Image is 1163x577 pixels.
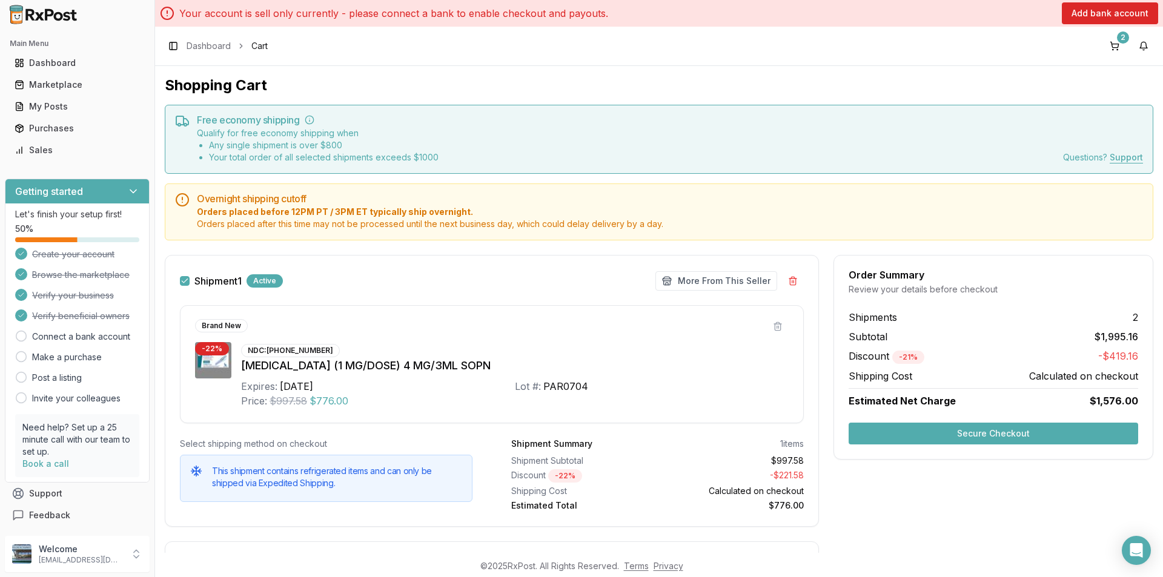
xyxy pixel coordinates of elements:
button: Sales [5,140,150,160]
div: - 22 % [548,469,582,483]
div: 2 [1117,31,1129,44]
div: Shipping Cost [511,485,653,497]
a: Terms [624,561,649,571]
button: Support [5,483,150,504]
a: Dashboard [187,40,231,52]
div: Calculated on checkout [663,485,804,497]
div: Sales [15,144,140,156]
div: Price: [241,394,267,408]
button: Secure Checkout [849,423,1138,444]
a: Sales [10,139,145,161]
span: Verify your business [32,289,114,302]
span: Create your account [32,248,114,260]
div: Shipment Subtotal [511,455,653,467]
a: Book a call [22,458,69,469]
div: $776.00 [663,500,804,512]
div: Shipment Summary [511,438,592,450]
button: 2 [1105,36,1124,56]
div: Dashboard [15,57,140,69]
a: My Posts [10,96,145,117]
span: Cart [251,40,268,52]
button: Dashboard [5,53,150,73]
span: Verify beneficial owners [32,310,130,322]
button: Feedback [5,504,150,526]
div: Questions? [1063,151,1143,163]
h5: Overnight shipping cutoff [197,194,1143,203]
div: Active [247,274,283,288]
a: Purchases [10,117,145,139]
span: Orders placed after this time may not be processed until the next business day, which could delay... [197,218,1143,230]
button: My Posts [5,97,150,116]
div: Review your details before checkout [849,283,1138,295]
div: Qualify for free economy shipping when [197,127,439,163]
button: Purchases [5,119,150,138]
div: Select shipping method on checkout [180,438,472,450]
li: Your total order of all selected shipments exceeds $ 1000 [209,151,439,163]
h3: Getting started [15,184,83,199]
div: - 21 % [892,351,924,364]
div: 1 items [780,438,804,450]
span: $776.00 [310,394,348,408]
p: [EMAIL_ADDRESS][DOMAIN_NAME] [39,555,123,565]
a: Privacy [654,561,683,571]
h1: Shopping Cart [165,76,1153,95]
button: More From This Seller [655,271,777,291]
span: Browse the marketplace [32,269,130,281]
a: Marketplace [10,74,145,96]
h5: Free economy shipping [197,115,1143,125]
a: Invite your colleagues [32,392,121,404]
a: Post a listing [32,372,82,384]
button: Marketplace [5,75,150,94]
p: Let's finish your setup first! [15,208,139,220]
a: Dashboard [10,52,145,74]
h2: Main Menu [10,39,145,48]
div: Purchases [15,122,140,134]
img: Ozempic (1 MG/DOSE) 4 MG/3ML SOPN [195,342,231,378]
div: Estimated Total [511,500,653,512]
div: [DATE] [280,379,313,394]
div: Open Intercom Messenger [1122,536,1151,565]
span: -$419.16 [1098,349,1138,364]
div: NDC: [PHONE_NUMBER] [241,344,340,357]
span: Calculated on checkout [1029,369,1138,383]
div: - $221.58 [663,469,804,483]
label: Shipment 1 [194,276,242,286]
span: 50 % [15,223,33,235]
li: Any single shipment is over $ 800 [209,139,439,151]
span: Orders placed before 12PM PT / 3PM ET typically ship overnight. [197,206,1143,218]
span: Subtotal [849,329,887,344]
h5: This shipment contains refrigerated items and can only be shipped via Expedited Shipping. [212,465,462,489]
span: $1,576.00 [1090,394,1138,408]
span: Shipments [849,310,897,325]
div: My Posts [15,101,140,113]
div: [MEDICAL_DATA] (1 MG/DOSE) 4 MG/3ML SOPN [241,357,789,374]
img: User avatar [12,544,31,564]
nav: breadcrumb [187,40,268,52]
img: RxPost Logo [5,5,82,24]
p: Your account is sell only currently - please connect a bank to enable checkout and payouts. [179,6,608,21]
div: Discount [511,469,653,483]
span: Feedback [29,509,70,521]
div: $997.58 [663,455,804,467]
p: Welcome [39,543,123,555]
a: Connect a bank account [32,331,130,343]
div: Order Summary [849,270,1138,280]
button: Add bank account [1062,2,1158,24]
div: Lot #: [515,379,541,394]
a: Make a purchase [32,351,102,363]
div: - 22 % [195,342,229,355]
div: Brand New [195,319,248,332]
p: Need help? Set up a 25 minute call with our team to set up. [22,421,132,458]
span: 2 [1133,310,1138,325]
div: PAR0704 [543,379,588,394]
div: Expires: [241,379,277,394]
span: Shipping Cost [849,369,912,383]
span: $1,995.16 [1095,329,1138,344]
span: $997.58 [270,394,307,408]
span: Discount [849,350,924,362]
span: Estimated Net Charge [849,395,956,407]
div: Marketplace [15,79,140,91]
